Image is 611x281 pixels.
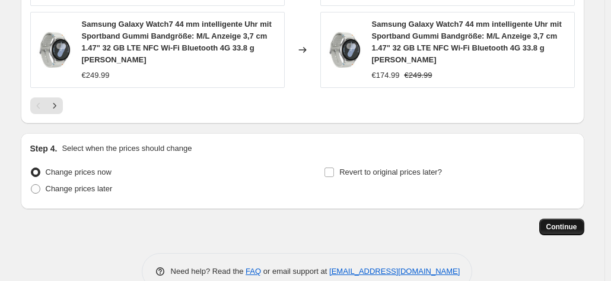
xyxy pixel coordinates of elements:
a: FAQ [246,267,261,276]
strike: €249.99 [405,70,432,81]
div: €174.99 [372,70,400,81]
span: Samsung Galaxy Watch7 44 mm intelligente Uhr mit Sportband Gummi Bandgröße: M/L Anzeige 3,7 cm 1.... [82,20,272,64]
span: Revert to original prices later? [339,168,442,176]
div: €249.99 [82,70,110,81]
span: Continue [546,222,577,232]
a: [EMAIL_ADDRESS][DOMAIN_NAME] [329,267,460,276]
p: Select when the prices should change [62,143,192,154]
nav: Pagination [30,97,63,114]
img: 71zsBKJ7eGL_80x.jpg [327,32,362,68]
button: Continue [539,219,584,235]
span: Need help? Read the [171,267,246,276]
img: 71zsBKJ7eGL_80x.jpg [37,32,72,68]
h2: Step 4. [30,143,58,154]
span: or email support at [261,267,329,276]
button: Next [46,97,63,114]
span: Change prices later [46,184,113,193]
span: Change prices now [46,168,112,176]
span: Samsung Galaxy Watch7 44 mm intelligente Uhr mit Sportband Gummi Bandgröße: M/L Anzeige 3,7 cm 1.... [372,20,562,64]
